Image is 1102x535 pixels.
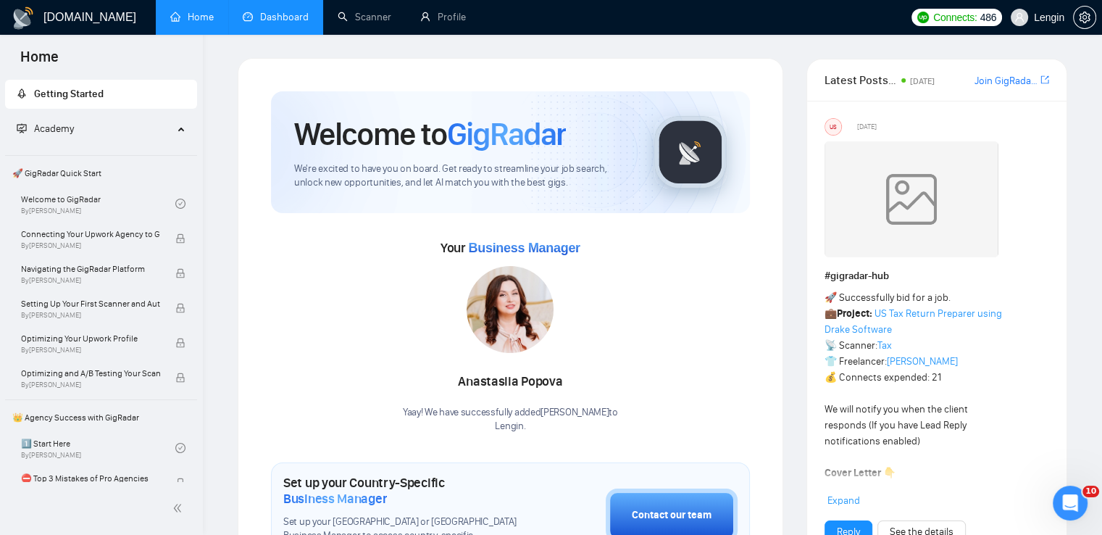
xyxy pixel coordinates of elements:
[17,88,27,99] span: rocket
[21,241,160,250] span: By [PERSON_NAME]
[21,188,175,220] a: Welcome to GigRadarBy[PERSON_NAME]
[837,307,872,320] strong: Project:
[34,88,104,100] span: Getting Started
[887,355,958,368] a: [PERSON_NAME]
[910,76,935,86] span: [DATE]
[21,331,160,346] span: Optimizing Your Upwork Profile
[877,339,892,352] a: Tax
[933,9,977,25] span: Connects:
[175,268,185,278] span: lock
[7,159,196,188] span: 🚀 GigRadar Quick Start
[1073,6,1096,29] button: setting
[980,9,995,25] span: 486
[1073,12,1096,23] a: setting
[825,71,897,89] span: Latest Posts from the GigRadar Community
[172,501,187,515] span: double-left
[1014,12,1024,22] span: user
[468,241,580,255] span: Business Manager
[17,123,74,135] span: Academy
[21,227,160,241] span: Connecting Your Upwork Agency to GigRadar
[21,432,175,464] a: 1️⃣ Start HereBy[PERSON_NAME]
[175,199,185,209] span: check-circle
[1040,73,1049,87] a: export
[21,471,160,486] span: ⛔ Top 3 Mistakes of Pro Agencies
[827,494,860,507] span: Expand
[175,233,185,244] span: lock
[441,240,580,256] span: Your
[17,123,27,133] span: fund-projection-screen
[21,296,160,311] span: Setting Up Your First Scanner and Auto-Bidder
[21,381,160,389] span: By [PERSON_NAME]
[5,80,197,109] li: Getting Started
[825,119,841,135] div: US
[175,373,185,383] span: lock
[243,11,309,23] a: dashboardDashboard
[175,338,185,348] span: lock
[12,7,35,30] img: logo
[283,491,387,507] span: Business Manager
[857,120,877,133] span: [DATE]
[403,420,618,434] p: Lengin .
[403,406,618,434] div: Yaay! We have successfully added [PERSON_NAME] to
[283,475,533,507] h1: Set up your Country-Specific
[825,307,1002,336] a: US Tax Return Preparer using Drake Software
[294,162,631,190] span: We're excited to have you on board. Get ready to streamline your job search, unlock new opportuni...
[175,443,185,453] span: check-circle
[825,268,1049,284] h1: # gigradar-hub
[21,366,160,381] span: Optimizing and A/B Testing Your Scanner for Better Results
[21,262,160,276] span: Navigating the GigRadar Platform
[403,370,618,394] div: Anastasiia Popova
[9,46,70,77] span: Home
[1040,74,1049,86] span: export
[338,11,391,23] a: searchScanner
[170,11,214,23] a: homeHome
[1074,12,1095,23] span: setting
[825,141,998,257] img: weqQh+iSagEgQAAAABJRU5ErkJggg==
[21,311,160,320] span: By [PERSON_NAME]
[654,116,727,188] img: gigradar-logo.png
[175,478,185,488] span: lock
[467,266,554,353] img: 1686131229812-7.jpg
[34,123,74,135] span: Academy
[974,73,1038,89] a: Join GigRadar Slack Community
[825,467,896,479] strong: Cover Letter 👇
[1082,486,1099,497] span: 10
[175,303,185,313] span: lock
[420,11,466,23] a: userProfile
[1053,486,1088,521] iframe: Intercom live chat
[917,12,929,23] img: upwork-logo.png
[7,403,196,432] span: 👑 Agency Success with GigRadar
[21,346,160,354] span: By [PERSON_NAME]
[21,276,160,285] span: By [PERSON_NAME]
[447,115,566,154] span: GigRadar
[632,507,711,523] div: Contact our team
[294,115,566,154] h1: Welcome to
